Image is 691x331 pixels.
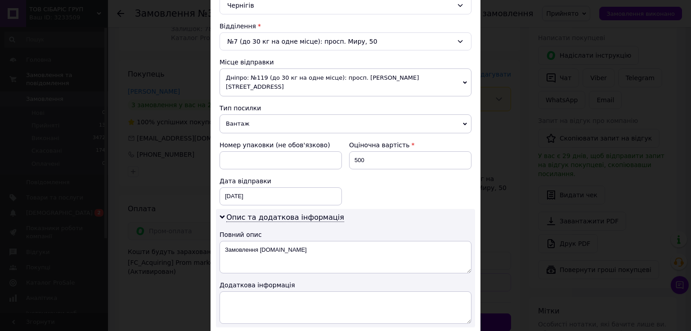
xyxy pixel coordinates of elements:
div: Оціночна вартість [349,141,471,150]
textarea: Замовлення [DOMAIN_NAME] [220,241,471,273]
span: Опис та додаткова інформація [226,213,344,222]
div: Номер упаковки (не обов'язково) [220,141,342,150]
span: Місце відправки [220,59,274,66]
div: Повний опис [220,230,471,239]
span: Вантаж [220,114,471,133]
span: Дніпро: №119 (до 30 кг на одне місце): просп. [PERSON_NAME][STREET_ADDRESS] [220,68,471,96]
span: Тип посилки [220,104,261,112]
div: Додаткова інформація [220,281,471,290]
div: Відділення [220,22,471,31]
div: Дата відправки [220,177,342,186]
div: №7 (до 30 кг на одне місце): просп. Миру, 50 [220,32,471,50]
